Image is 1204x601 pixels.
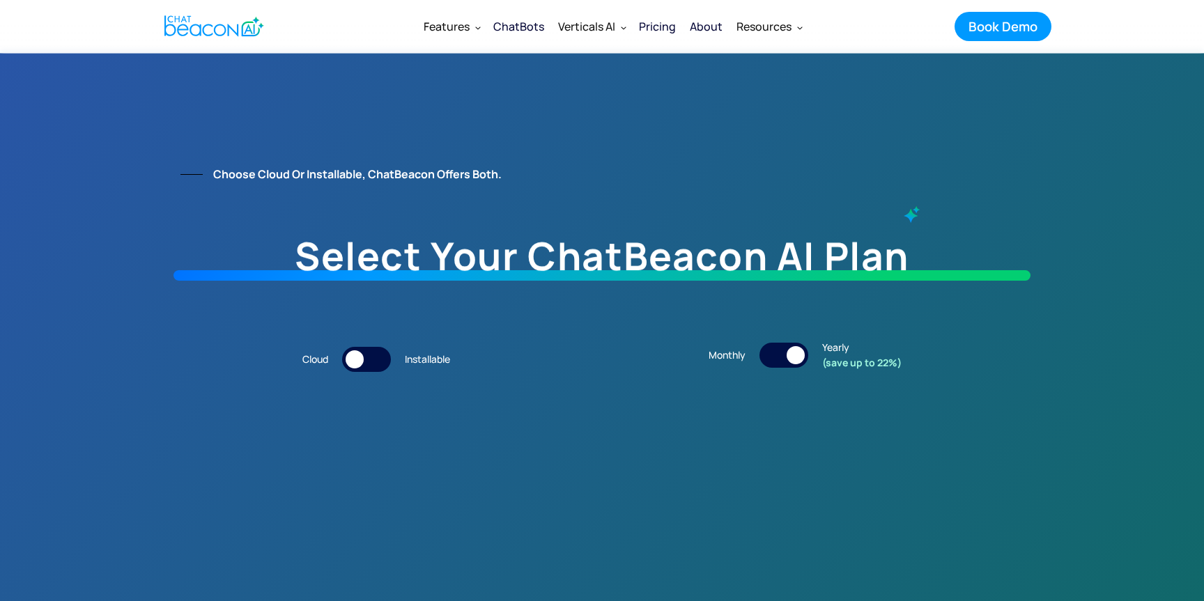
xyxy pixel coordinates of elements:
div: Monthly [709,348,746,363]
strong: Choose Cloud or Installable, ChatBeacon offers both. [213,166,502,182]
div: Resources [736,17,792,36]
div: Features [424,17,470,36]
div: Features [417,10,486,43]
a: Book Demo [955,12,1051,41]
div: Verticals AI [558,17,615,36]
div: Pricing [639,17,676,36]
h1: Select your ChatBeacon AI plan [173,237,1031,274]
strong: (save up to 22%) [822,356,902,369]
a: ChatBots [486,8,551,45]
div: Verticals AI [551,10,632,43]
a: About [683,8,730,45]
div: Yearly [822,340,902,370]
img: Line [180,174,203,175]
a: home [153,9,272,43]
div: Installable [405,352,450,367]
div: Cloud [302,352,328,367]
div: ChatBots [493,17,544,36]
img: Dropdown [621,24,626,30]
img: Dropdown [797,24,803,30]
img: Dropdown [475,24,481,30]
div: About [690,17,723,36]
a: Pricing [632,10,683,43]
div: Book Demo [968,17,1037,36]
div: Resources [730,10,808,43]
img: ChatBeacon AI [902,205,922,224]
